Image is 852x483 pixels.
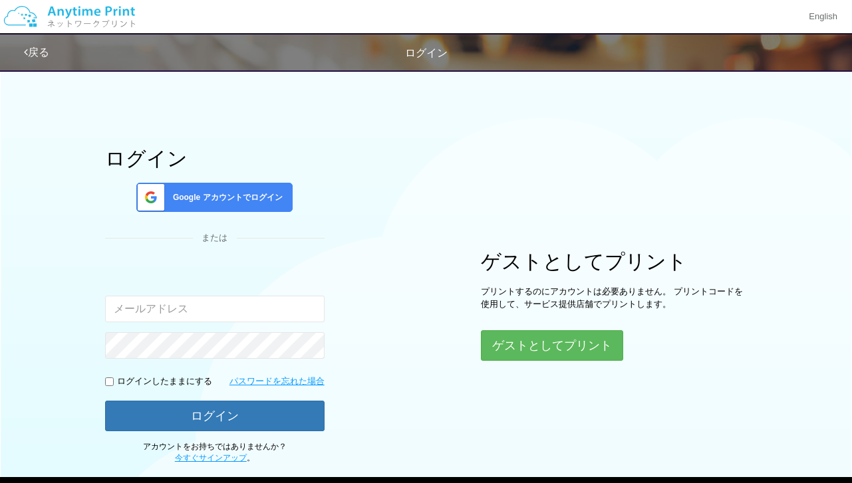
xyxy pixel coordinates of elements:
[175,453,247,462] a: 今すぐサインアップ
[105,441,325,464] p: アカウントをお持ちではありませんか？
[481,250,747,272] h1: ゲストとしてプリント
[481,286,747,310] p: プリントするのにアカウントは必要ありません。 プリントコードを使用して、サービス提供店舗でプリントします。
[105,232,325,244] div: または
[105,401,325,431] button: ログイン
[168,192,283,203] span: Google アカウントでログイン
[175,453,255,462] span: 。
[405,47,448,58] span: ログイン
[105,296,325,322] input: メールアドレス
[481,330,623,361] button: ゲストとしてプリント
[105,147,325,169] h1: ログイン
[117,375,212,388] p: ログインしたままにする
[24,47,49,58] a: 戻る
[229,375,325,388] a: パスワードを忘れた場合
